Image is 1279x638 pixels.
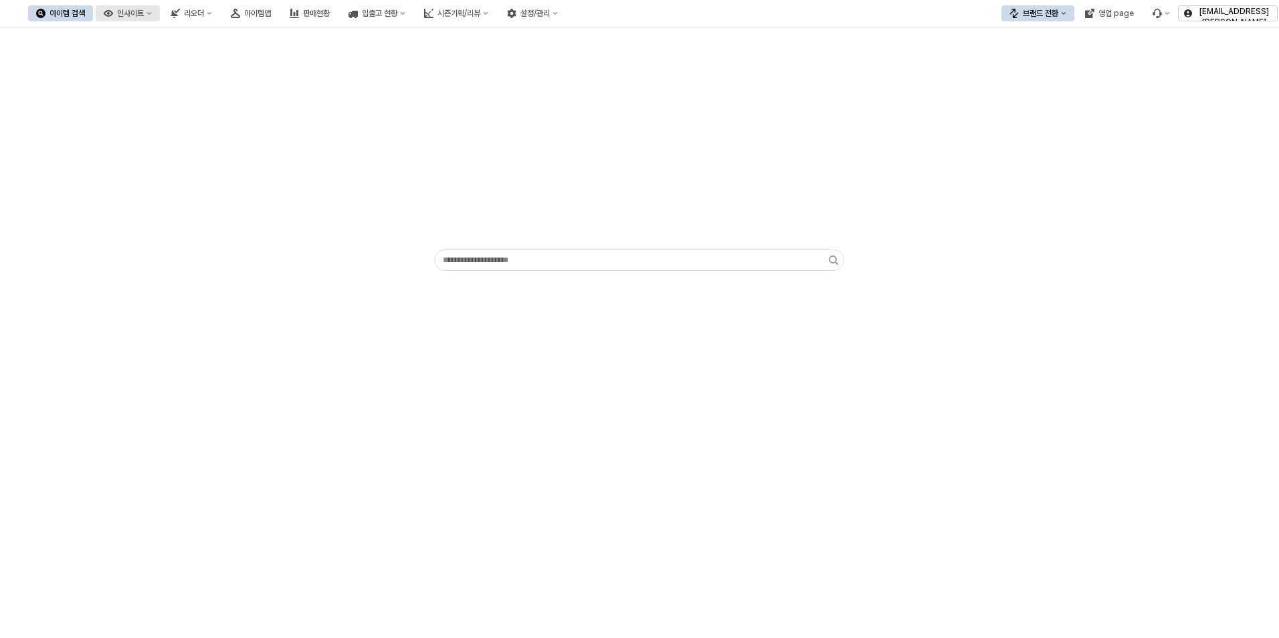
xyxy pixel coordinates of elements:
[282,5,338,21] button: 판매현황
[1196,6,1272,27] p: [EMAIL_ADDRESS][PERSON_NAME]
[362,9,397,18] div: 입출고 현황
[416,5,496,21] button: 시즌기획/리뷰
[1145,5,1178,21] div: Menu item 6
[1178,5,1278,21] button: [EMAIL_ADDRESS][PERSON_NAME]
[437,9,480,18] div: 시즌기획/리뷰
[96,5,160,21] button: 인사이트
[184,9,204,18] div: 리오더
[163,5,220,21] button: 리오더
[303,9,330,18] div: 판매현황
[1098,9,1134,18] div: 영업 page
[1001,5,1074,21] button: 브랜드 전환
[244,9,271,18] div: 아이템맵
[499,5,566,21] button: 설정/관리
[28,5,93,21] button: 아이템 검색
[223,5,279,21] button: 아이템맵
[1023,9,1058,18] div: 브랜드 전환
[1077,5,1142,21] button: 영업 page
[520,9,550,18] div: 설정/관리
[117,9,144,18] div: 인사이트
[340,5,413,21] button: 입출고 현황
[50,9,85,18] div: 아이템 검색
